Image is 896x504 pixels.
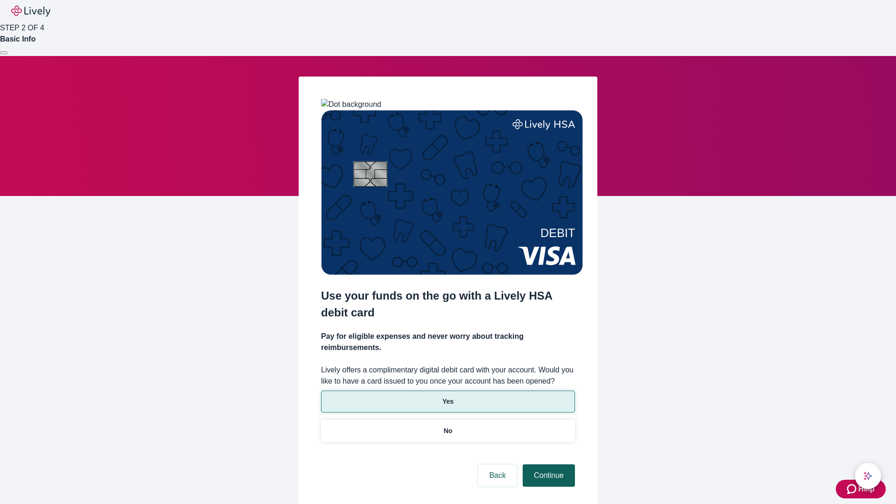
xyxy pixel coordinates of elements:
img: Dot background [321,99,381,110]
img: Debit card [321,110,583,275]
button: Continue [523,464,575,487]
h2: Use your funds on the go with a Lively HSA debit card [321,287,575,321]
img: Lively [11,6,50,17]
p: No [444,426,453,436]
button: Back [478,464,517,487]
button: chat [855,463,881,489]
svg: Lively AI Assistant [863,471,873,481]
label: Lively offers a complimentary digital debit card with your account. Would you like to have a card... [321,364,575,387]
p: Yes [442,397,454,406]
h4: Pay for eligible expenses and never worry about tracking reimbursements. [321,331,575,353]
span: Help [858,483,875,495]
button: Yes [321,391,575,413]
button: No [321,420,575,442]
button: Zendesk support iconHelp [836,480,886,498]
svg: Zendesk support icon [847,483,858,495]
